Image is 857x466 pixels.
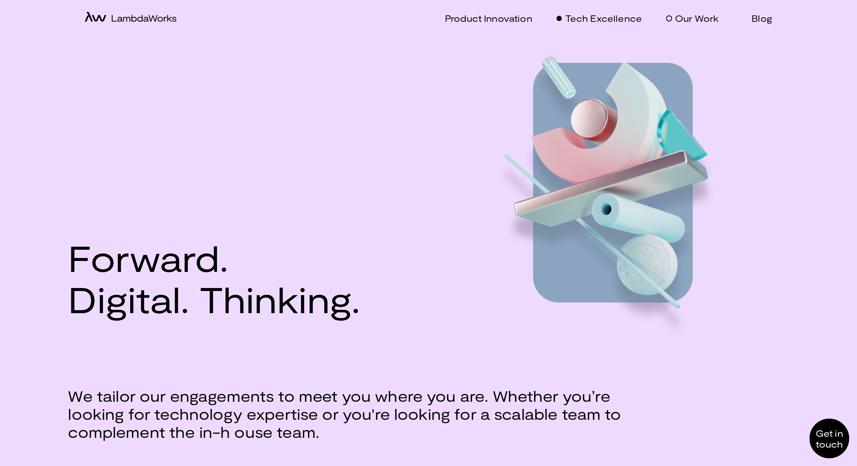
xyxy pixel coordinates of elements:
[68,387,639,441] h4: We tailor our engagements to meet you where you are. Whether you’re looking for technology expert...
[556,13,642,24] a: Tech Excellence
[85,12,176,25] a: home-icon
[743,13,773,24] a: Blog
[666,13,719,24] a: Our Work
[565,13,642,24] p: Tech Excellence
[675,13,719,24] p: Our Work
[445,13,532,24] p: Product Innovation
[68,278,360,319] span: Digital. Thinking.
[68,237,360,319] h1: Forward.
[489,49,744,336] img: Hero image web
[436,13,532,24] a: Product Innovation
[752,13,773,24] p: Blog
